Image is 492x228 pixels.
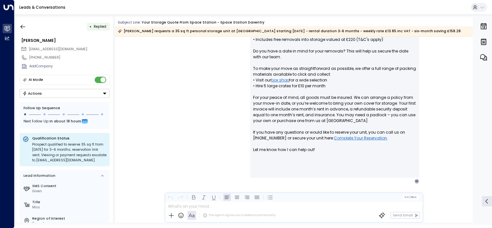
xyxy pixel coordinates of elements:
p: Qualification Status [32,136,107,141]
div: Prospect qualified to reserve 35 sq ft from [DATE] for 3–6 months; reservation link sent. Viewing... [32,142,107,163]
label: Region of Interest [32,216,108,221]
div: AI Mode [29,77,43,83]
a: Leads & Conversations [19,5,65,10]
a: box shop [271,77,289,83]
span: melodymarsh02@gmail.com [29,47,87,52]
span: Cc Bcc [404,195,417,199]
div: Given [32,189,108,194]
a: Complete Your Reservation [334,135,387,141]
span: Replied [94,24,106,29]
div: [PERSON_NAME] requests a 35 sq ft personal storage unit at [GEOGRAPHIC_DATA] starting [DATE] - re... [118,28,461,34]
button: Actions [20,89,109,98]
label: SMS Consent [32,184,108,189]
div: Actions [23,91,42,96]
span: [EMAIL_ADDRESS][DOMAIN_NAME] [29,47,87,52]
div: [PHONE_NUMBER] [29,55,109,60]
div: [PERSON_NAME] [21,38,109,43]
div: M [414,179,420,184]
span: Subject Line: [118,20,141,25]
div: Your storage quote from Space Station - Space Station Daventry [142,20,264,25]
div: Daventry [32,221,108,226]
button: Cc|Bcc [402,195,419,199]
button: Redo [176,193,184,201]
div: Next Follow Up: [24,118,106,125]
span: In about 18 hours [50,118,81,125]
label: Title [32,200,108,205]
div: Miss [32,205,108,210]
div: Button group with a nested menu [20,89,109,98]
div: • [90,22,92,31]
div: Lead Information [22,173,55,178]
div: The agent signature is added automatically [203,213,276,218]
div: AddCompany [29,64,109,69]
button: Undo [166,193,174,201]
div: Follow Up Sequence [24,106,106,111]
